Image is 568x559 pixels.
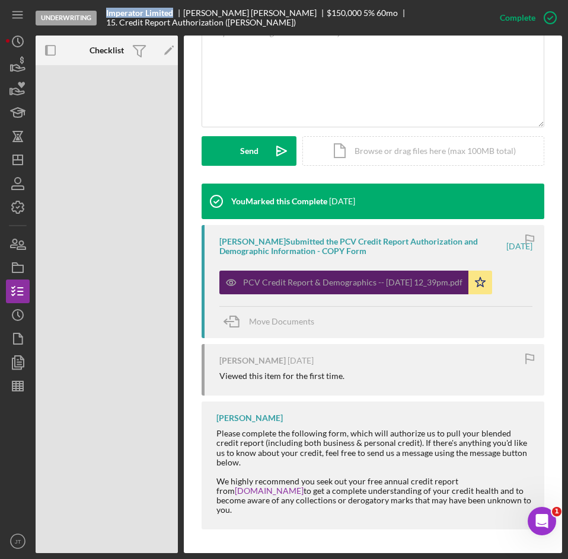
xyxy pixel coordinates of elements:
button: Complete [488,6,562,30]
time: 2025-08-19 16:39 [506,242,532,251]
a: [DOMAIN_NAME] [235,486,304,496]
div: Underwriting [36,11,97,25]
button: Send [202,136,296,166]
button: PCV Credit Report & Demographics -- [DATE] 12_39pm.pdf [219,271,492,294]
div: [PERSON_NAME] [PERSON_NAME] [183,8,327,18]
span: 1 [552,507,561,516]
div: Please complete the following form, which will authorize us to pull your blended credit report (i... [216,429,532,515]
b: Checklist [90,46,124,55]
div: PCV Credit Report & Demographics -- [DATE] 12_39pm.pdf [243,278,462,287]
span: Move Documents [249,316,314,326]
iframe: Intercom live chat [528,507,556,535]
div: 5 % [363,8,375,18]
div: [PERSON_NAME] [219,356,286,365]
time: 2025-08-19 21:05 [329,197,355,206]
div: [PERSON_NAME] [216,413,283,423]
div: 60 mo [376,8,398,18]
div: You Marked this Complete [231,197,327,206]
text: JT [15,538,21,545]
b: Imperator Limited [106,8,173,18]
div: Send [240,136,259,166]
button: Move Documents [219,307,326,336]
div: Complete [500,6,535,30]
time: 2025-08-19 16:38 [288,356,314,365]
div: 15. Credit Report Authorization ([PERSON_NAME]) [106,18,296,27]
div: [PERSON_NAME] Submitted the PCV Credit Report Authorization and Demographic Information - COPY Form [219,237,505,256]
button: JT [6,529,30,553]
div: Viewed this item for the first time. [219,371,344,381]
span: $150,000 [327,8,362,18]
